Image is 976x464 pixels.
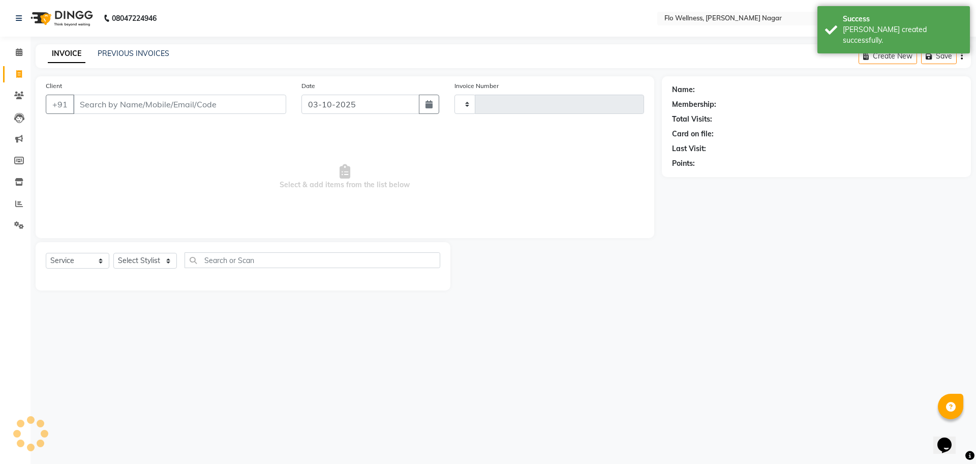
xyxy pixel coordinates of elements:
label: Invoice Number [454,81,499,91]
input: Search or Scan [185,252,440,268]
div: Membership: [672,99,716,110]
label: Client [46,81,62,91]
div: Points: [672,158,695,169]
a: PREVIOUS INVOICES [98,49,169,58]
iframe: chat widget [933,423,966,454]
div: Last Visit: [672,143,706,154]
b: 08047224946 [112,4,157,33]
div: Total Visits: [672,114,712,125]
button: +91 [46,95,74,114]
button: Save [921,48,957,64]
div: Bill created successfully. [843,24,962,46]
label: Date [301,81,315,91]
input: Search by Name/Mobile/Email/Code [73,95,286,114]
span: Select & add items from the list below [46,126,644,228]
button: Create New [859,48,917,64]
a: INVOICE [48,45,85,63]
img: logo [26,4,96,33]
div: Success [843,14,962,24]
div: Card on file: [672,129,714,139]
div: Name: [672,84,695,95]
